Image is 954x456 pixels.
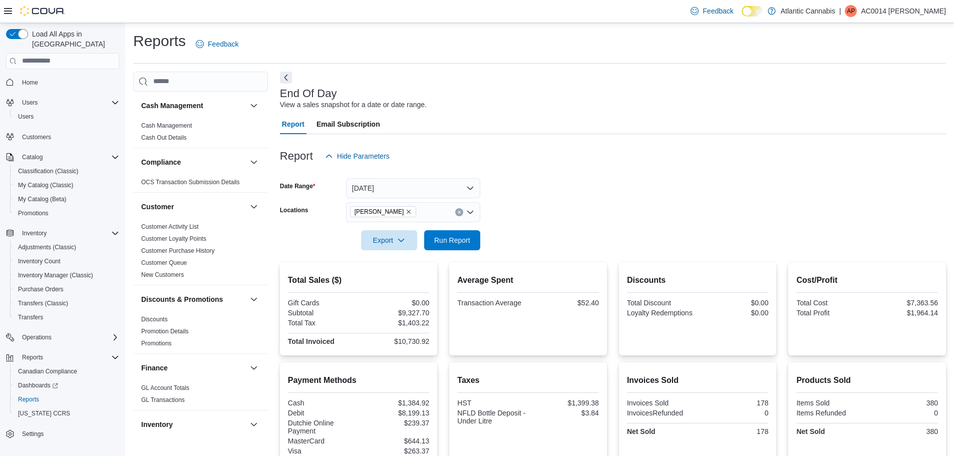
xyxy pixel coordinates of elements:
span: GL Account Totals [141,384,189,392]
button: Users [2,96,123,110]
span: Dashboards [18,381,58,389]
button: Operations [18,331,56,343]
span: My Catalog (Classic) [18,181,74,189]
div: Debit [288,409,357,417]
div: $644.13 [361,437,429,445]
span: Home [22,79,38,87]
a: GL Account Totals [141,384,189,391]
a: GL Transactions [141,396,185,403]
button: Classification (Classic) [10,164,123,178]
button: Export [361,230,417,250]
a: Feedback [687,1,737,21]
a: Customer Activity List [141,223,199,230]
p: | [839,5,841,17]
button: Run Report [424,230,480,250]
button: Canadian Compliance [10,364,123,378]
div: Total Discount [627,299,696,307]
span: Hide Parameters [337,151,390,161]
div: $3.84 [530,409,599,417]
a: Reports [14,393,43,405]
button: Discounts & Promotions [141,294,246,304]
button: Cash Management [248,100,260,112]
a: Classification (Classic) [14,165,83,177]
h2: Payment Methods [288,374,430,386]
a: OCS Transaction Submission Details [141,179,240,186]
h2: Invoices Sold [627,374,769,386]
span: Reports [18,351,119,363]
a: Customers [18,131,55,143]
span: AP [847,5,855,17]
div: $0.00 [700,299,768,307]
button: Finance [141,363,246,373]
div: 0 [700,409,768,417]
span: Catalog [18,151,119,163]
input: Dark Mode [742,6,763,17]
span: Discounts [141,315,168,323]
button: Inventory Manager (Classic) [10,268,123,282]
h3: Customer [141,202,174,212]
h3: Finance [141,363,168,373]
div: $8,199.13 [361,409,429,417]
span: Canadian Compliance [18,367,77,375]
div: Compliance [133,176,268,192]
a: Discounts [141,316,168,323]
button: Inventory [2,226,123,240]
h3: Discounts & Promotions [141,294,223,304]
h2: Cost/Profit [796,274,938,286]
div: Loyalty Redemptions [627,309,696,317]
a: Purchase Orders [14,283,68,295]
img: Cova [20,6,65,16]
button: Transfers (Classic) [10,296,123,310]
span: Adjustments (Classic) [18,243,76,251]
div: Finance [133,382,268,410]
div: HST [457,399,526,407]
span: Washington CCRS [14,407,119,419]
h2: Discounts [627,274,769,286]
a: Transfers [14,311,47,323]
span: Feedback [208,39,238,49]
div: 178 [700,399,768,407]
span: Home [18,76,119,89]
h2: Taxes [457,374,599,386]
span: Transfers [14,311,119,323]
span: Promotions [141,339,172,347]
button: Open list of options [466,208,474,216]
span: Customer Queue [141,259,187,267]
div: AC0014 Parsons Josh [845,5,857,17]
span: Settings [18,427,119,440]
span: Operations [18,331,119,343]
span: My Catalog (Beta) [14,193,119,205]
button: Hide Parameters [321,146,394,166]
div: $52.40 [530,299,599,307]
span: Operations [22,333,52,341]
div: $239.37 [361,419,429,427]
div: Transaction Average [457,299,526,307]
a: Promotion Details [141,328,189,335]
span: Purchase Orders [14,283,119,295]
a: [US_STATE] CCRS [14,407,74,419]
span: Users [22,99,38,107]
span: Purchase Orders [18,285,64,293]
span: Classification (Classic) [18,167,79,175]
span: Promotion Details [141,327,189,335]
span: Inventory [18,227,119,239]
a: Transfers (Classic) [14,297,72,309]
span: Run Report [434,235,470,245]
div: 178 [700,427,768,435]
a: Customer Loyalty Points [141,235,206,242]
a: Canadian Compliance [14,365,81,377]
button: Reports [18,351,47,363]
button: Customers [2,130,123,144]
div: $0.00 [700,309,768,317]
strong: Net Sold [627,427,656,435]
span: Inventory Manager (Classic) [14,269,119,281]
a: Promotions [14,207,53,219]
span: [US_STATE] CCRS [18,409,70,417]
div: $10,730.92 [361,337,429,345]
span: Promotions [18,209,49,217]
button: Catalog [2,150,123,164]
a: Users [14,111,38,123]
div: View a sales snapshot for a date or date range. [280,100,427,110]
span: Bay Roberts [350,206,417,217]
div: 0 [869,409,938,417]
